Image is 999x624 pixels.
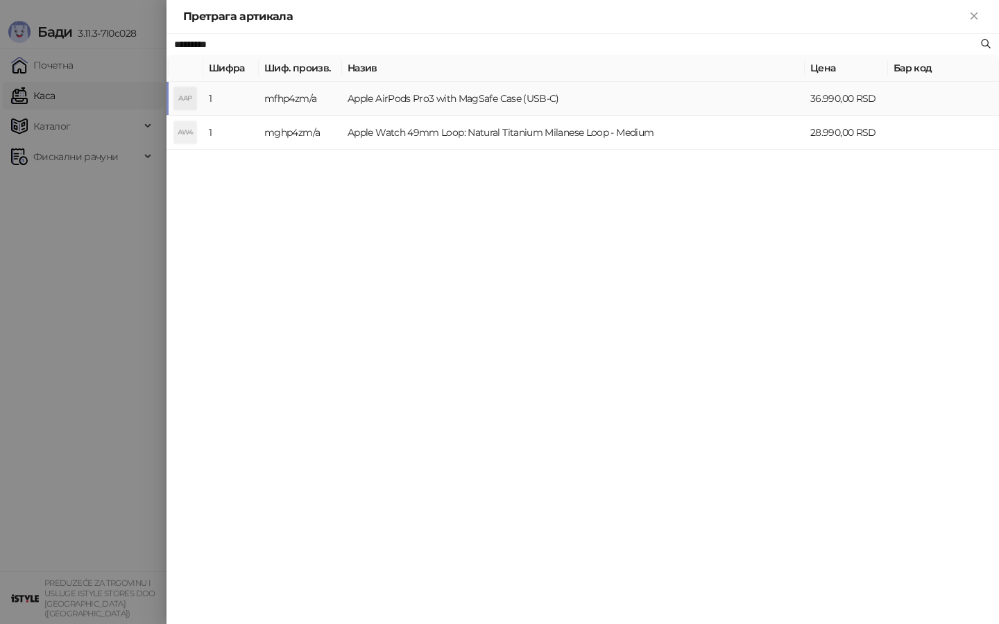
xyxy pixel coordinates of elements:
[183,8,966,25] div: Претрага артикала
[203,55,259,82] th: Шифра
[259,116,342,150] td: mghp4zm/a
[342,55,805,82] th: Назив
[203,82,259,116] td: 1
[203,116,259,150] td: 1
[342,116,805,150] td: Apple Watch 49mm Loop: Natural Titanium Milanese Loop - Medium
[805,116,888,150] td: 28.990,00 RSD
[805,82,888,116] td: 36.990,00 RSD
[174,121,196,144] div: AW4
[342,82,805,116] td: Apple AirPods Pro3 with MagSafe Case (USB-C)
[174,87,196,110] div: AAP
[259,55,342,82] th: Шиф. произв.
[888,55,999,82] th: Бар код
[966,8,982,25] button: Close
[259,82,342,116] td: mfhp4zm/a
[805,55,888,82] th: Цена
